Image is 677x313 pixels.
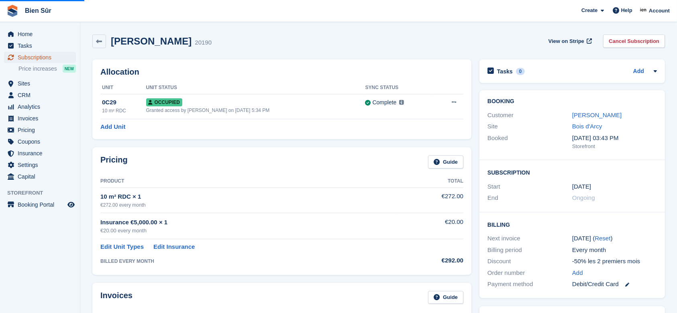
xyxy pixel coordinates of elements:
a: Bois d'Arcy [572,123,602,130]
div: 0C29 [102,98,146,107]
span: Invoices [18,113,66,124]
div: NEW [63,65,76,73]
span: CRM [18,89,66,101]
a: Edit Unit Types [100,242,144,252]
div: -50% les 2 premiers mois [572,257,657,266]
h2: Booking [487,98,657,105]
div: End [487,193,572,203]
div: Order number [487,268,572,278]
span: Booking Portal [18,199,66,210]
a: menu [4,124,76,136]
span: Account [649,7,670,15]
div: [DATE] ( ) [572,234,657,243]
h2: Subscription [487,168,657,176]
div: Billing period [487,246,572,255]
a: Guide [428,155,463,169]
div: Payment method [487,280,572,289]
div: Insurance €5,000.00 × 1 [100,218,396,227]
span: Create [581,6,597,14]
div: 10 m² RDC [102,107,146,114]
a: Add [572,268,583,278]
img: Asmaa Habri [640,6,648,14]
span: Settings [18,159,66,171]
div: €20.00 every month [100,227,396,235]
td: €272.00 [396,187,463,213]
td: €20.00 [396,213,463,239]
h2: Pricing [100,155,128,169]
div: Granted access by [PERSON_NAME] on [DATE] 5:34 PM [146,107,365,114]
a: Edit Insurance [153,242,195,252]
span: Home [18,28,66,40]
a: Bien Sûr [22,4,55,17]
span: Ongoing [572,194,595,201]
div: €272.00 every month [100,201,396,209]
span: Coupons [18,136,66,147]
div: Customer [487,111,572,120]
span: Help [621,6,632,14]
a: menu [4,28,76,40]
div: Every month [572,246,657,255]
a: menu [4,89,76,101]
a: menu [4,52,76,63]
img: stora-icon-8386f47178a22dfd0bd8f6a31ec36ba5ce8667c1dd55bd0f319d3a0aa187defe.svg [6,5,18,17]
a: menu [4,78,76,89]
div: 10 m² RDC × 1 [100,192,396,201]
a: Guide [428,291,463,304]
h2: Tasks [497,68,513,75]
div: Site [487,122,572,131]
a: menu [4,136,76,147]
span: Capital [18,171,66,182]
span: Analytics [18,101,66,112]
h2: Billing [487,220,657,228]
span: Occupied [146,98,182,106]
a: Reset [595,235,610,242]
a: View on Stripe [545,35,594,48]
span: Subscriptions [18,52,66,63]
a: Add [633,67,644,76]
span: Insurance [18,148,66,159]
div: Complete [373,98,397,107]
div: 0 [516,68,525,75]
img: icon-info-grey-7440780725fd019a000dd9b08b2336e03edf1995a4989e88bcd33f0948082b44.svg [399,100,404,105]
div: Debit/Credit Card [572,280,657,289]
a: [PERSON_NAME] [572,112,622,118]
div: Start [487,182,572,191]
div: Storefront [572,142,657,150]
a: menu [4,159,76,171]
h2: [PERSON_NAME] [111,36,192,47]
span: Sites [18,78,66,89]
a: menu [4,171,76,182]
span: Price increases [18,65,57,73]
div: Booked [487,134,572,150]
div: Next invoice [487,234,572,243]
time: 2023-06-26 22:00:00 UTC [572,182,591,191]
div: €292.00 [396,256,463,265]
div: Discount [487,257,572,266]
span: Pricing [18,124,66,136]
a: menu [4,199,76,210]
div: 20190 [195,38,212,47]
div: BILLED EVERY MONTH [100,258,396,265]
th: Total [396,175,463,188]
a: Add Unit [100,122,125,132]
a: Preview store [66,200,76,209]
div: [DATE] 03:43 PM [572,134,657,143]
th: Unit Status [146,81,365,94]
a: menu [4,40,76,51]
h2: Invoices [100,291,133,304]
th: Sync Status [365,81,434,94]
span: Tasks [18,40,66,51]
a: Cancel Subscription [603,35,665,48]
span: View on Stripe [549,37,584,45]
a: menu [4,101,76,112]
span: Storefront [7,189,80,197]
a: menu [4,113,76,124]
a: menu [4,148,76,159]
th: Unit [100,81,146,94]
h2: Allocation [100,67,463,77]
a: Price increases NEW [18,64,76,73]
th: Product [100,175,396,188]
